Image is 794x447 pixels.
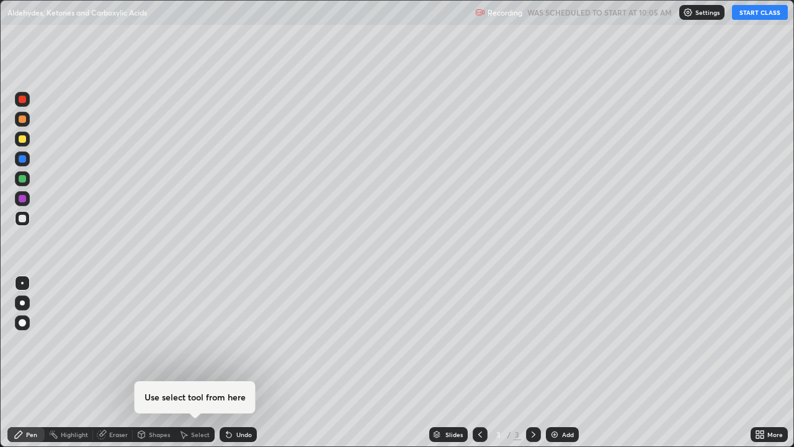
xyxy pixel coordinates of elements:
div: Undo [236,431,252,438]
h4: Use select tool from here [145,391,246,404]
p: Settings [695,9,720,16]
div: Eraser [109,431,128,438]
div: Highlight [61,431,88,438]
div: Select [191,431,210,438]
p: Recording [488,8,522,17]
div: / [507,431,511,438]
img: recording.375f2c34.svg [475,7,485,17]
p: Aldehydes, Ketones and Carboxylic Acids [7,7,147,17]
img: add-slide-button [550,430,560,440]
h5: WAS SCHEDULED TO START AT 10:05 AM [527,7,672,18]
div: Add [562,431,574,438]
div: Slides [445,431,463,438]
div: More [767,431,783,438]
div: 3 [514,429,521,440]
img: class-settings-icons [683,7,693,17]
div: Shapes [149,431,170,438]
button: START CLASS [732,5,788,20]
div: Pen [26,431,37,438]
div: 3 [493,431,505,438]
